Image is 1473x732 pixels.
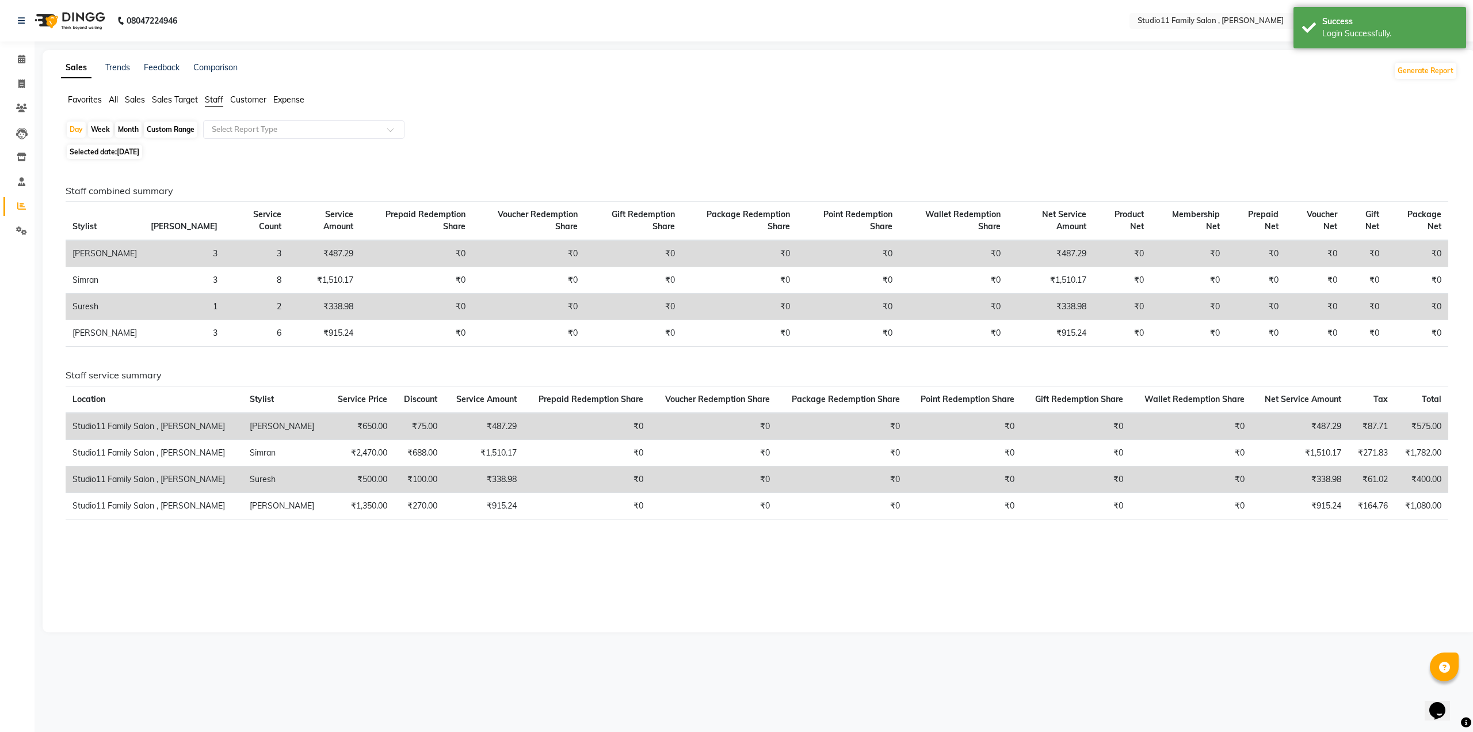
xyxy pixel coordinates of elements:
td: Studio11 Family Salon , [PERSON_NAME] [66,413,243,440]
span: Service Count [253,209,281,232]
td: ₹0 [1386,320,1448,347]
span: Service Amount [456,394,517,404]
td: ₹0 [1130,466,1251,492]
td: Simran [243,439,326,466]
td: ₹0 [1227,320,1285,347]
span: Voucher Redemption Share [665,394,770,404]
td: ₹0 [360,267,472,294]
td: 3 [144,320,224,347]
td: ₹0 [650,413,777,440]
span: Prepaid Redemption Share [386,209,465,232]
td: ₹0 [1227,240,1285,267]
td: ₹0 [907,466,1022,492]
td: ₹688.00 [394,439,444,466]
a: Trends [105,62,130,73]
span: Wallet Redemption Share [925,209,1001,232]
td: ₹0 [797,240,899,267]
span: Tax [1373,394,1388,404]
td: ₹0 [777,492,907,519]
td: ₹0 [907,413,1022,440]
td: ₹1,510.17 [1251,439,1348,466]
span: Package Redemption Share [792,394,900,404]
td: ₹0 [585,294,682,320]
td: ₹0 [472,267,585,294]
a: Feedback [144,62,180,73]
td: ₹2,470.00 [326,439,394,466]
td: ₹100.00 [394,466,444,492]
span: Favorites [68,94,102,105]
td: ₹487.29 [1251,413,1348,440]
td: ₹0 [360,294,472,320]
span: All [109,94,118,105]
td: ₹87.71 [1348,413,1395,440]
td: ₹0 [682,240,797,267]
span: Point Redemption Share [823,209,892,232]
td: ₹0 [650,439,777,466]
td: Simran [66,267,144,294]
span: Membership Net [1172,209,1220,232]
span: Point Redemption Share [921,394,1014,404]
b: 08047224946 [127,5,177,37]
td: ₹0 [899,294,1008,320]
td: ₹338.98 [444,466,524,492]
td: ₹0 [360,320,472,347]
span: Gift Net [1365,209,1379,232]
td: ₹0 [1093,267,1151,294]
img: logo [29,5,108,37]
span: Stylist [72,221,97,232]
td: ₹0 [1021,492,1130,519]
td: ₹487.29 [288,240,360,267]
span: Sales Target [152,94,198,105]
td: ₹0 [899,267,1008,294]
td: ₹1,782.00 [1395,439,1448,466]
td: ₹0 [797,294,899,320]
span: Staff [205,94,223,105]
td: ₹0 [907,439,1022,466]
span: Voucher Redemption Share [498,209,578,232]
td: 6 [224,320,288,347]
td: ₹1,350.00 [326,492,394,519]
td: 3 [144,240,224,267]
td: 2 [224,294,288,320]
div: Week [88,122,113,138]
td: ₹0 [899,240,1008,267]
td: ₹400.00 [1395,466,1448,492]
td: ₹0 [1130,413,1251,440]
td: ₹0 [585,320,682,347]
td: ₹0 [1093,240,1151,267]
a: Sales [61,58,91,78]
td: ₹0 [524,466,650,492]
span: Service Price [338,394,387,404]
button: Generate Report [1395,63,1456,79]
span: Package Net [1407,209,1441,232]
td: ₹270.00 [394,492,444,519]
span: Discount [404,394,437,404]
td: ₹0 [1093,294,1151,320]
span: Wallet Redemption Share [1144,394,1245,404]
td: Studio11 Family Salon , [PERSON_NAME] [66,466,243,492]
td: ₹0 [1227,267,1285,294]
span: Expense [273,94,304,105]
td: ₹487.29 [1008,240,1093,267]
span: Package Redemption Share [707,209,790,232]
span: Sales [125,94,145,105]
td: ₹0 [472,240,585,267]
td: ₹1,510.17 [444,439,524,466]
td: ₹0 [360,240,472,267]
span: Product Net [1115,209,1144,232]
span: Total [1422,394,1441,404]
td: ₹500.00 [326,466,394,492]
td: ₹1,510.17 [1008,267,1093,294]
td: ₹338.98 [1008,294,1093,320]
td: ₹575.00 [1395,413,1448,440]
td: ₹0 [777,439,907,466]
td: ₹0 [1386,240,1448,267]
span: Selected date: [67,145,142,159]
span: [DATE] [117,147,139,156]
span: Gift Redemption Share [612,209,675,232]
td: 3 [224,240,288,267]
td: ₹61.02 [1348,466,1395,492]
td: ₹0 [1344,294,1386,320]
td: [PERSON_NAME] [243,413,326,440]
td: ₹0 [650,492,777,519]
